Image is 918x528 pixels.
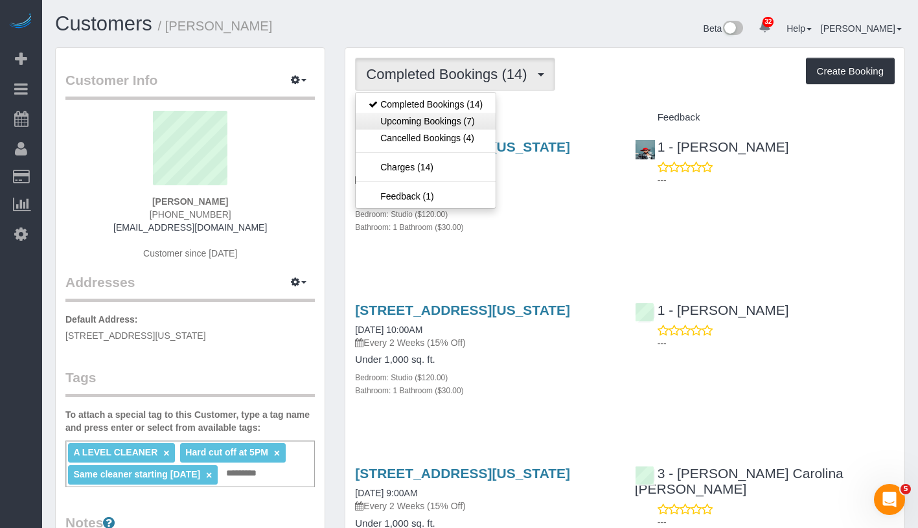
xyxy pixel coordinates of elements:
[355,336,615,349] p: Every 2 Weeks (15% Off)
[355,58,555,91] button: Completed Bookings (14)
[355,354,615,365] h4: Under 1,000 sq. ft.
[65,408,315,434] label: To attach a special tag to this Customer, type a tag name and press enter or select from availabl...
[65,71,315,100] legend: Customer Info
[143,248,237,258] span: Customer since [DATE]
[355,499,615,512] p: Every 2 Weeks (15% Off)
[874,484,905,515] iframe: Intercom live chat
[274,448,280,459] a: ×
[355,223,463,232] small: Bathroom: 1 Bathroom ($30.00)
[704,23,744,34] a: Beta
[355,386,463,395] small: Bathroom: 1 Bathroom ($30.00)
[821,23,902,34] a: [PERSON_NAME]
[901,484,911,494] span: 5
[65,368,315,397] legend: Tags
[65,330,206,341] span: [STREET_ADDRESS][US_STATE]
[636,140,655,159] img: 1 - Christopher Garrett
[65,313,138,326] label: Default Address:
[185,447,268,457] span: Hard cut off at 5PM
[355,210,448,219] small: Bedroom: Studio ($120.00)
[355,466,570,481] a: [STREET_ADDRESS][US_STATE]
[206,470,212,481] a: ×
[150,209,231,220] span: [PHONE_NUMBER]
[356,159,496,176] a: Charges (14)
[635,303,789,317] a: 1 - [PERSON_NAME]
[163,448,169,459] a: ×
[73,447,157,457] span: A LEVEL CLEANER
[55,12,152,35] a: Customers
[658,337,895,350] p: ---
[355,325,422,335] a: [DATE] 10:00AM
[113,222,267,233] a: [EMAIL_ADDRESS][DOMAIN_NAME]
[635,466,843,496] a: 3 - [PERSON_NAME] Carolina [PERSON_NAME]
[763,17,774,27] span: 32
[635,139,789,154] a: 1 - [PERSON_NAME]
[786,23,812,34] a: Help
[366,66,533,82] span: Completed Bookings (14)
[356,113,496,130] a: Upcoming Bookings (7)
[635,112,895,123] h4: Feedback
[158,19,273,33] small: / [PERSON_NAME]
[658,174,895,187] p: ---
[752,13,777,41] a: 32
[355,373,448,382] small: Bedroom: Studio ($120.00)
[356,188,496,205] a: Feedback (1)
[722,21,743,38] img: New interface
[8,13,34,31] img: Automaid Logo
[356,130,496,146] a: Cancelled Bookings (4)
[355,488,417,498] a: [DATE] 9:00AM
[806,58,895,85] button: Create Booking
[73,469,200,479] span: Same cleaner starting [DATE]
[152,196,228,207] strong: [PERSON_NAME]
[355,303,570,317] a: [STREET_ADDRESS][US_STATE]
[356,96,496,113] a: Completed Bookings (14)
